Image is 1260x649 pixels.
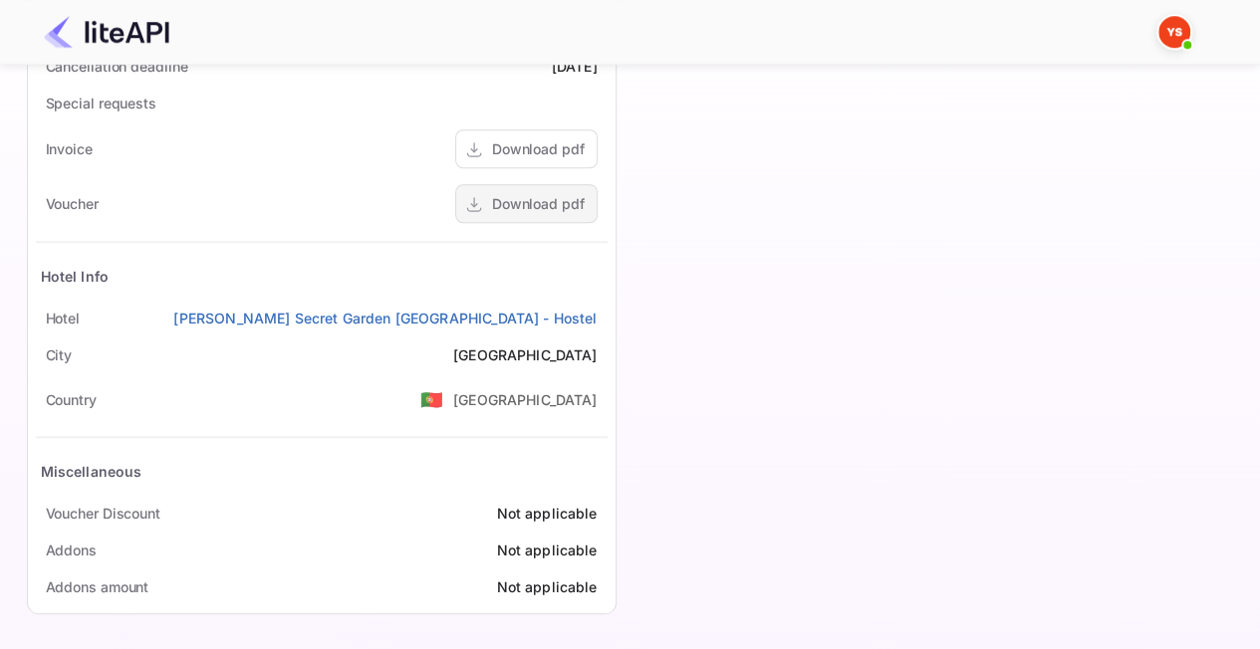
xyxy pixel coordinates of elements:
div: Hotel Info [41,266,110,287]
div: Addons [46,540,97,560]
div: Not applicable [496,576,597,597]
div: Voucher Discount [46,503,160,524]
div: Invoice [46,138,93,159]
div: Download pdf [492,138,585,159]
div: Not applicable [496,540,597,560]
img: LiteAPI Logo [44,16,169,48]
div: [DATE] [552,56,598,77]
div: Hotel [46,308,81,328]
a: [PERSON_NAME] Secret Garden [GEOGRAPHIC_DATA] - Hostel [173,308,597,328]
img: Yandex Support [1158,16,1190,48]
div: Voucher [46,193,99,214]
div: City [46,344,73,365]
div: Cancellation deadline [46,56,188,77]
span: United States [420,381,443,417]
div: Country [46,389,97,410]
div: [GEOGRAPHIC_DATA] [453,344,598,365]
div: Addons amount [46,576,149,597]
div: Special requests [46,93,156,113]
div: Miscellaneous [41,461,142,482]
div: Download pdf [492,193,585,214]
div: Not applicable [496,503,597,524]
div: [GEOGRAPHIC_DATA] [453,389,598,410]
